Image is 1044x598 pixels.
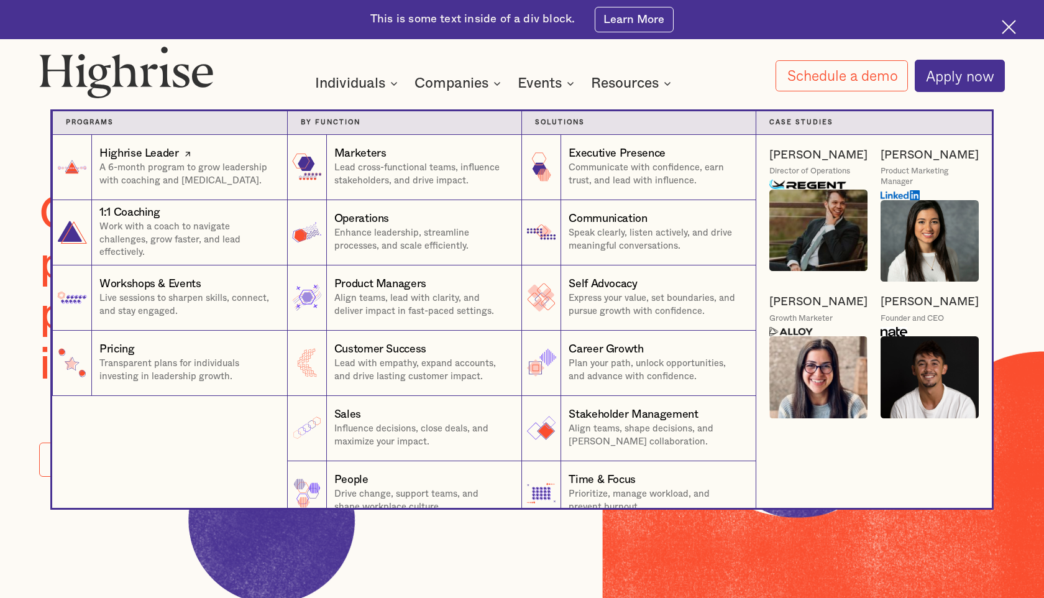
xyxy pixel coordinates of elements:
[591,76,675,91] div: Resources
[99,146,179,162] div: Highrise Leader
[595,7,674,32] a: Learn More
[334,211,389,227] div: Operations
[52,265,287,331] a: Workshops & EventsLive sessions to sharpen skills, connect, and stay engaged.
[569,357,743,383] p: Plan your path, unlock opportunities, and advance with confidence.
[521,331,756,396] a: Career GrowthPlan your path, unlock opportunities, and advance with confidence.
[99,292,274,318] p: Live sessions to sharpen skills, connect, and stay engaged.
[99,342,135,357] div: Pricing
[569,211,647,227] div: Communication
[769,313,833,324] div: Growth Marketer
[569,342,643,357] div: Career Growth
[881,313,944,324] div: Founder and CEO
[334,423,509,448] p: Influence decisions, close deals, and maximize your impact.
[315,76,401,91] div: Individuals
[287,265,522,331] a: Product ManagersAlign teams, lead with clarity, and deliver impact in fast-paced settings.
[414,76,505,91] div: Companies
[521,200,756,265] a: CommunicationSpeak clearly, listen actively, and drive meaningful conversations.
[334,472,369,488] div: People
[301,119,360,126] strong: by function
[39,46,214,99] img: Highrise logo
[881,295,979,310] a: [PERSON_NAME]
[99,277,201,292] div: Workshops & Events
[915,60,1005,91] a: Apply now
[518,76,578,91] div: Events
[521,135,756,200] a: Executive PresenceCommunicate with confidence, earn trust, and lead with influence.
[569,407,698,423] div: Stakeholder Management
[39,443,147,477] a: Get started
[569,146,666,162] div: Executive Presence
[569,227,743,252] p: Speak clearly, listen actively, and drive meaningful conversations.
[518,76,562,91] div: Events
[569,423,743,448] p: Align teams, shape decisions, and [PERSON_NAME] collaboration.
[569,162,743,187] p: Communicate with confidence, earn trust, and lead with influence.
[334,146,387,162] div: Marketers
[591,76,659,91] div: Resources
[334,342,426,357] div: Customer Success
[521,265,756,331] a: Self AdvocacyExpress your value, set boundaries, and pursue growth with confidence.
[52,331,287,396] a: PricingTransparent plans for individuals investing in leadership growth.
[287,396,522,461] a: SalesInfluence decisions, close deals, and maximize your impact.
[769,166,850,177] div: Director of Operations
[99,357,274,383] p: Transparent plans for individuals investing in leadership growth.
[334,488,509,513] p: Drive change, support teams, and shape workplace culture.
[521,461,756,527] a: Time & FocusPrioritize, manage workload, and prevent burnout.
[769,148,868,163] a: [PERSON_NAME]
[99,221,274,259] p: Work with a coach to navigate challenges, grow faster, and lead effectively.
[569,472,636,488] div: Time & Focus
[39,190,744,390] h1: Online leadership development program for growth-minded professionals in fast-paced industries
[334,292,509,318] p: Align teams, lead with clarity, and deliver impact in fast-paced settings.
[99,162,274,187] p: A 6-month program to grow leadership with coaching and [MEDICAL_DATA].
[535,119,585,126] strong: Solutions
[881,166,979,186] div: Product Marketing Manager
[287,200,522,265] a: OperationsEnhance leadership, streamline processes, and scale efficiently.
[287,461,522,527] a: PeopleDrive change, support teams, and shape workplace culture.
[66,119,114,126] strong: Programs
[52,200,287,265] a: 1:1 CoachingWork with a coach to navigate challenges, grow faster, and lead effectively.
[881,148,979,163] a: [PERSON_NAME]
[287,331,522,396] a: Customer SuccessLead with empathy, expand accounts, and drive lasting customer impact.
[414,76,488,91] div: Companies
[334,407,361,423] div: Sales
[769,295,868,310] a: [PERSON_NAME]
[315,76,385,91] div: Individuals
[334,162,509,187] p: Lead cross-functional teams, influence stakeholders, and drive impact.
[1002,20,1016,34] img: Cross icon
[149,85,895,508] nav: Individuals
[334,357,509,383] p: Lead with empathy, expand accounts, and drive lasting customer impact.
[287,135,522,200] a: MarketersLead cross-functional teams, influence stakeholders, and drive impact.
[99,205,160,221] div: 1:1 Coaching
[776,60,908,92] a: Schedule a demo
[769,119,833,126] strong: Case Studies
[569,292,743,318] p: Express your value, set boundaries, and pursue growth with confidence.
[569,488,743,513] p: Prioritize, manage workload, and prevent burnout.
[370,12,575,27] div: This is some text inside of a div block.
[52,135,287,200] a: Highrise LeaderA 6-month program to grow leadership with coaching and [MEDICAL_DATA].
[521,396,756,461] a: Stakeholder ManagementAlign teams, shape decisions, and [PERSON_NAME] collaboration.
[334,277,426,292] div: Product Managers
[334,227,509,252] p: Enhance leadership, streamline processes, and scale efficiently.
[569,277,637,292] div: Self Advocacy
